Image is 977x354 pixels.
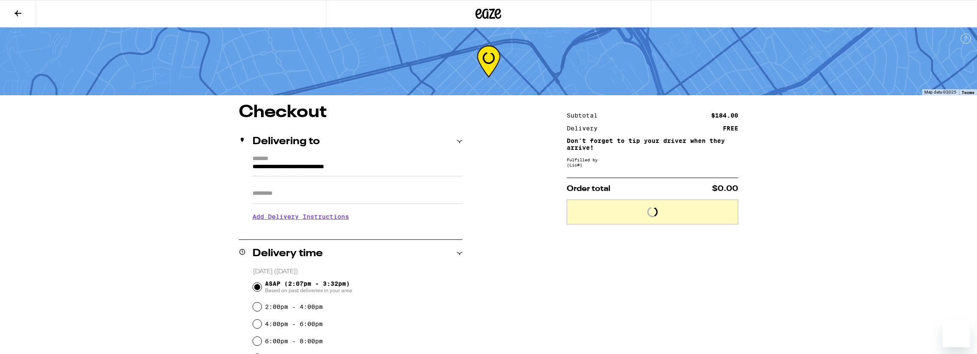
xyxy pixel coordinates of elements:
div: Delivery [567,125,604,131]
p: We'll contact you at [PHONE_NUMBER] when we arrive [253,227,463,233]
div: $184.00 [711,112,738,118]
span: Map data ©2025 [924,90,956,94]
div: Fulfilled by (Lic# ) [567,157,738,167]
h3: Add Delivery Instructions [253,207,463,227]
label: 2:00pm - 4:00pm [265,303,323,310]
h2: Delivering to [253,136,320,147]
a: Open this area in Google Maps (opens a new window) [2,84,30,95]
p: Don't forget to tip your driver when they arrive! [567,137,738,151]
p: [DATE] ([DATE]) [253,268,463,276]
iframe: Button to launch messaging window [943,320,970,347]
a: Terms [962,90,974,95]
span: $0.00 [712,185,738,193]
label: 6:00pm - 8:00pm [265,338,323,345]
span: ASAP (2:07pm - 3:32pm) [265,280,352,294]
label: 4:00pm - 6:00pm [265,321,323,327]
img: Google [2,84,30,95]
h2: Delivery time [253,248,323,259]
div: FREE [723,125,738,131]
h1: Checkout [239,104,463,121]
span: Based on past deliveries in your area [265,287,352,294]
span: Order total [567,185,610,193]
div: Subtotal [567,112,604,118]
